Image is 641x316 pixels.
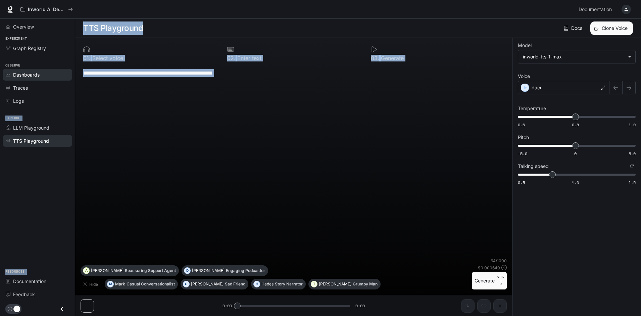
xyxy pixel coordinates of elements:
[54,302,69,316] button: Close drawer
[576,3,617,16] a: Documentation
[518,164,549,169] p: Talking speed
[3,288,72,300] a: Feedback
[13,97,24,104] span: Logs
[91,269,124,273] p: [PERSON_NAME]
[13,23,34,30] span: Overview
[81,265,179,276] button: A[PERSON_NAME]Reassuring Support Agent
[497,275,504,287] p: ⏎
[579,5,612,14] span: Documentation
[275,282,303,286] p: Story Narrator
[629,180,636,185] span: 1.5
[3,95,72,107] a: Logs
[497,275,504,283] p: CTRL +
[3,69,72,81] a: Dashboards
[184,265,190,276] div: D
[83,21,143,35] h1: TTS Playground
[518,180,525,185] span: 0.5
[13,124,49,131] span: LLM Playground
[13,71,40,78] span: Dashboards
[562,21,585,35] a: Docs
[311,279,317,289] div: T
[115,282,125,286] p: Mark
[13,137,49,144] span: TTS Playground
[3,82,72,94] a: Traces
[125,269,176,273] p: Reassuring Support Agent
[518,151,527,156] span: -5.0
[518,135,529,140] p: Pitch
[523,53,625,60] div: inworld-tts-1-max
[182,265,268,276] button: D[PERSON_NAME]Engaging Podcaster
[371,55,379,61] p: 0 3 .
[3,135,72,147] a: TTS Playground
[81,279,102,289] button: Hide
[572,180,579,185] span: 1.0
[629,122,636,128] span: 1.0
[254,279,260,289] div: H
[13,278,46,285] span: Documentation
[83,55,91,61] p: 0 1 .
[518,50,635,63] div: inworld-tts-1-max
[629,151,636,156] span: 5.0
[3,42,72,54] a: Graph Registry
[107,279,113,289] div: M
[518,74,530,79] p: Voice
[251,279,306,289] button: HHadesStory Narrator
[183,279,189,289] div: O
[518,43,532,48] p: Model
[319,282,351,286] p: [PERSON_NAME]
[13,84,28,91] span: Traces
[83,265,89,276] div: A
[518,122,525,128] span: 0.6
[227,55,236,61] p: 0 2 .
[28,7,65,12] p: Inworld AI Demos
[491,258,507,264] p: 64 / 1000
[13,291,35,298] span: Feedback
[478,265,500,271] p: $ 0.000640
[532,84,541,91] p: daci
[17,3,76,16] button: All workspaces
[191,282,224,286] p: [PERSON_NAME]
[308,279,381,289] button: T[PERSON_NAME]Grumpy Man
[91,55,123,61] p: Select voice
[226,269,265,273] p: Engaging Podcaster
[518,106,546,111] p: Temperature
[353,282,378,286] p: Grumpy Man
[590,21,633,35] button: Clone Voice
[127,282,175,286] p: Casual Conversationalist
[472,272,507,289] button: GenerateCTRL +⏎
[628,163,636,170] button: Reset to default
[574,151,577,156] span: 0
[192,269,225,273] p: [PERSON_NAME]
[3,122,72,134] a: LLM Playground
[572,122,579,128] span: 0.8
[13,45,46,52] span: Graph Registry
[13,305,20,312] span: Dark mode toggle
[181,279,248,289] button: O[PERSON_NAME]Sad Friend
[225,282,245,286] p: Sad Friend
[236,55,261,61] p: Enter text
[105,279,178,289] button: MMarkCasual Conversationalist
[3,21,72,33] a: Overview
[261,282,274,286] p: Hades
[3,275,72,287] a: Documentation
[379,55,404,61] p: Generate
